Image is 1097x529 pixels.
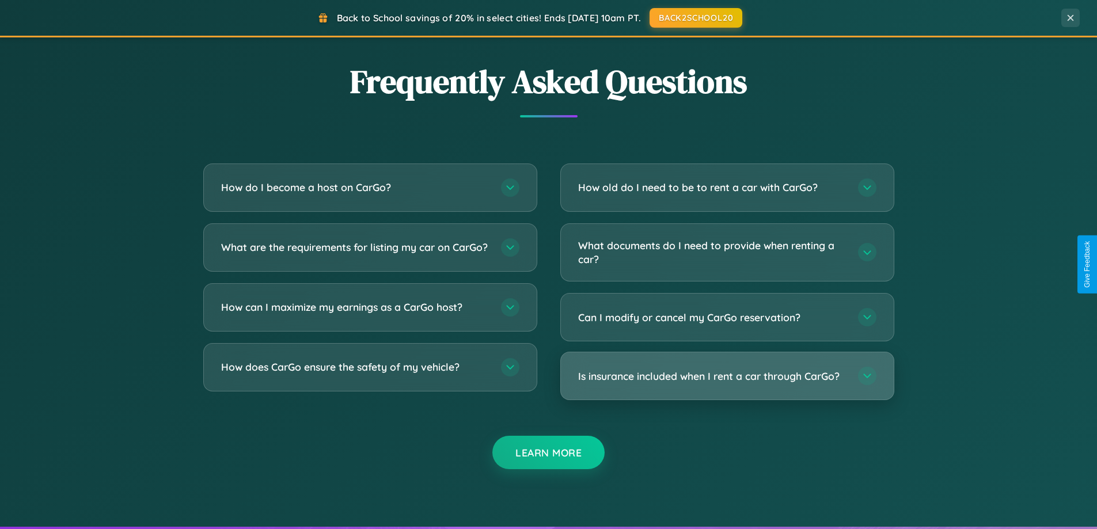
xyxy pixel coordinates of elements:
[1083,241,1091,288] div: Give Feedback
[221,241,489,255] h3: What are the requirements for listing my car on CarGo?
[578,310,847,325] h3: Can I modify or cancel my CarGo reservation?
[578,369,847,383] h3: Is insurance included when I rent a car through CarGo?
[337,12,641,24] span: Back to School savings of 20% in select cities! Ends [DATE] 10am PT.
[203,59,894,104] h2: Frequently Asked Questions
[578,238,847,267] h3: What documents do I need to provide when renting a car?
[221,360,489,375] h3: How does CarGo ensure the safety of my vehicle?
[492,436,605,469] button: Learn More
[650,8,742,28] button: BACK2SCHOOL20
[221,300,489,315] h3: How can I maximize my earnings as a CarGo host?
[221,181,489,195] h3: How do I become a host on CarGo?
[578,181,847,195] h3: How old do I need to be to rent a car with CarGo?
